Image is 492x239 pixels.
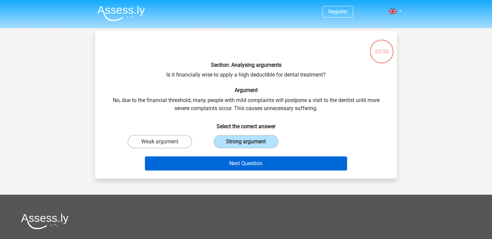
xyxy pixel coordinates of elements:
[97,5,145,21] img: Assessly
[128,135,192,148] label: Weak argument
[328,8,347,15] a: Register
[369,39,394,56] div: 05:50
[214,135,278,148] label: Strong argument
[98,36,394,173] div: Is it financially wise to apply a high deductible for dental treatment? No, due to the financial ...
[21,213,69,229] img: Assessly logo
[145,156,347,171] button: Next Question
[106,62,386,68] h6: Section: Analysing arguments
[106,87,386,93] h6: Argument
[106,118,386,130] h6: Select the correct answer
